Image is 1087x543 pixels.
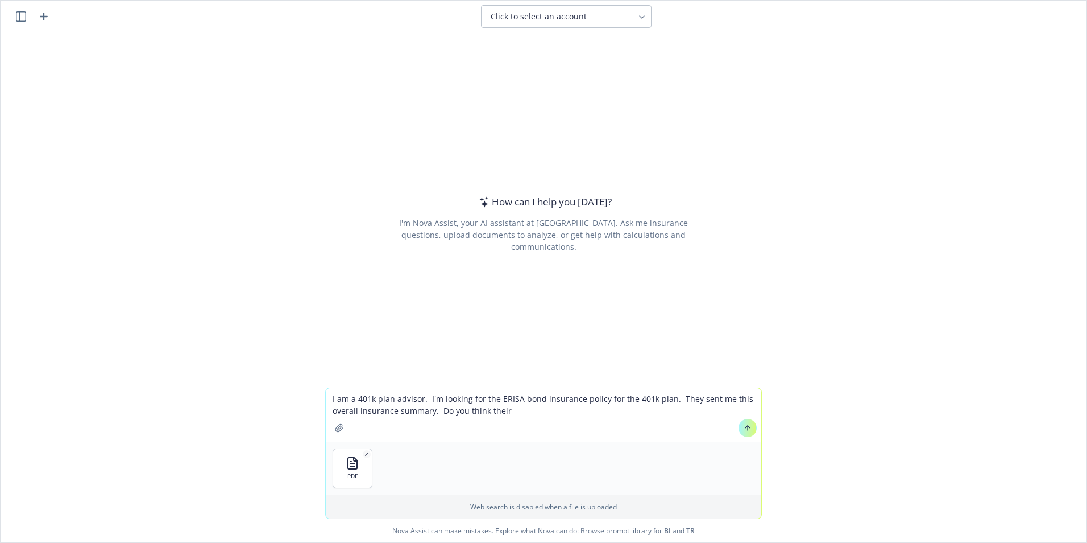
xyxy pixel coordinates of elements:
textarea: I am a 401k plan advisor. I'm looking for the ERISA bond insurance policy for the 401k plan. They... [326,388,761,442]
span: Click to select an account [491,11,587,22]
div: How can I help you [DATE]? [476,195,612,209]
button: PDF [333,449,372,488]
p: Web search is disabled when a file is uploaded [333,502,754,512]
button: Click to select an account [481,5,652,28]
div: I'm Nova Assist, your AI assistant at [GEOGRAPHIC_DATA]. Ask me insurance questions, upload docum... [383,217,703,253]
span: Nova Assist can make mistakes. Explore what Nova can do: Browse prompt library for and [5,519,1082,542]
a: BI [664,526,671,536]
span: PDF [347,472,358,480]
a: TR [686,526,695,536]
